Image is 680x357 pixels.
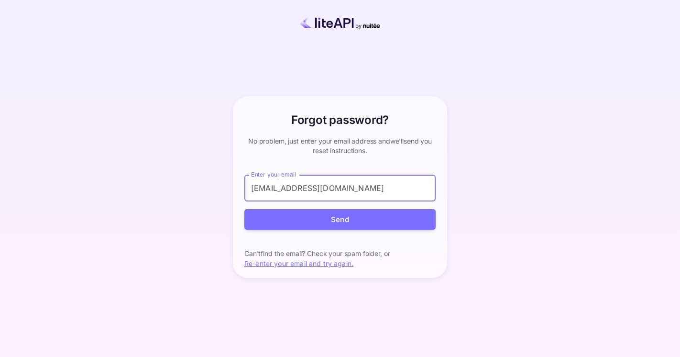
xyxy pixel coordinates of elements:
img: liteapi [285,15,395,29]
button: Send [244,209,436,230]
a: Re-enter your email and try again. [244,259,353,268]
p: Can't find the email? Check your spam folder, or [244,249,436,258]
h6: Forgot password? [291,112,389,129]
p: No problem, just enter your email address and we'll send you reset instructions. [244,136,436,156]
label: Enter your email [251,170,296,178]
